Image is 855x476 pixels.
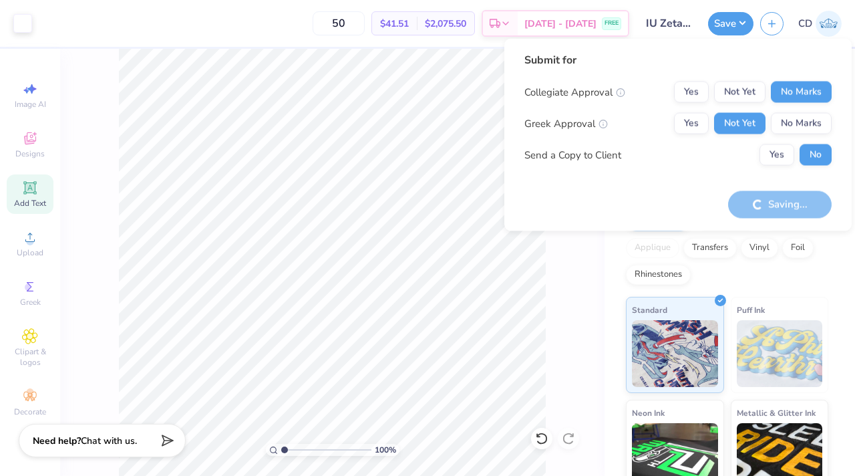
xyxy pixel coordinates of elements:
span: FREE [605,19,619,28]
button: Yes [674,82,709,103]
span: 100 % [375,444,396,456]
span: Designs [15,148,45,159]
div: Transfers [683,238,737,258]
div: Rhinestones [626,265,691,285]
div: Foil [782,238,814,258]
span: Greek [20,297,41,308]
span: Neon Ink [632,406,665,420]
div: Vinyl [741,238,778,258]
div: Collegiate Approval [524,84,625,100]
span: Image AI [15,99,46,110]
span: $2,075.50 [425,17,466,31]
div: Submit for [524,52,832,68]
button: Not Yet [714,113,765,134]
button: Yes [759,144,794,166]
span: Upload [17,247,43,258]
button: No Marks [771,82,832,103]
div: Greek Approval [524,116,608,131]
span: CD [798,16,812,31]
span: Puff Ink [737,303,765,317]
a: CD [798,11,842,37]
span: Clipart & logos [7,346,53,368]
span: Standard [632,303,667,317]
input: – – [313,11,365,35]
input: Untitled Design [636,10,701,37]
img: Puff Ink [737,320,823,387]
div: Applique [626,238,679,258]
button: No [800,144,832,166]
button: No Marks [771,113,832,134]
div: Send a Copy to Client [524,147,621,162]
span: [DATE] - [DATE] [524,17,596,31]
img: Standard [632,320,718,387]
button: Save [708,12,753,35]
img: Colby Duncan [816,11,842,37]
span: Chat with us. [81,435,137,447]
span: Metallic & Glitter Ink [737,406,816,420]
button: Not Yet [714,82,765,103]
strong: Need help? [33,435,81,447]
span: Decorate [14,406,46,417]
span: Add Text [14,198,46,209]
span: $41.51 [380,17,409,31]
button: Yes [674,113,709,134]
